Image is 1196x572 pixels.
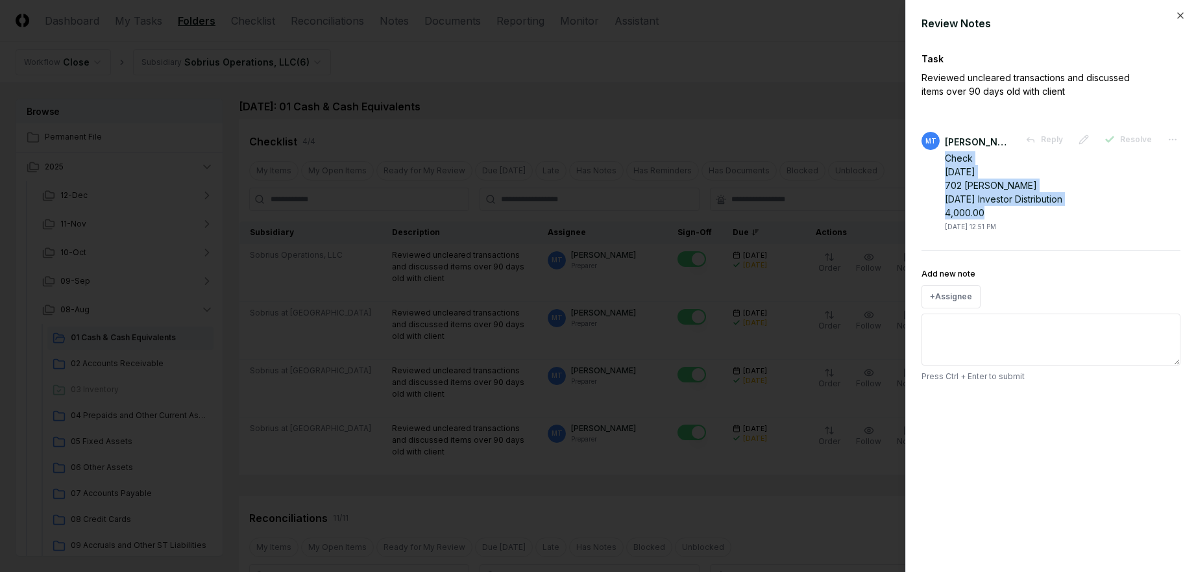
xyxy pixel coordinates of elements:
[1097,128,1160,151] button: Resolve
[1018,128,1071,151] button: Reply
[921,285,981,308] button: +Assignee
[925,136,936,146] span: MT
[921,71,1136,98] p: Reviewed uncleared transactions and discussed items over 90 days old with client
[1120,134,1152,145] span: Resolve
[921,16,1180,31] div: Review Notes
[945,135,1010,149] div: [PERSON_NAME]
[945,151,1180,219] div: Check [DATE] 702 [PERSON_NAME] [DATE] Investor Distribution 4,000.00
[921,269,975,279] label: Add new note
[921,371,1180,382] p: Press Ctrl + Enter to submit
[921,52,1180,66] div: Task
[945,222,996,232] div: [DATE] 12:51 PM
